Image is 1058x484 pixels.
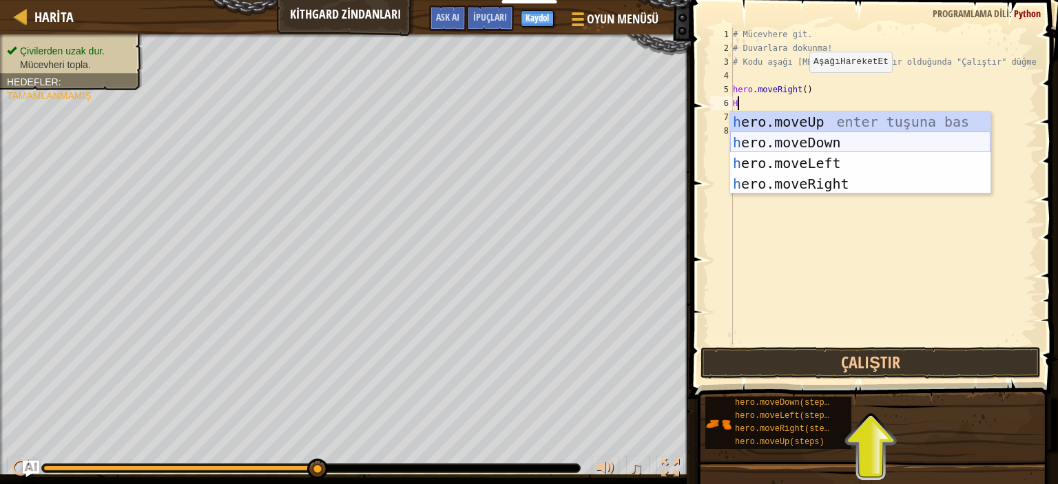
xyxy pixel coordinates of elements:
button: ♫ [626,456,650,484]
span: : [59,76,61,87]
button: Tam ekran değiştir [656,456,684,484]
div: 5 [710,83,733,96]
span: hero.moveDown(steps) [735,398,834,408]
button: Kaydol [521,10,554,27]
div: 4 [710,69,733,83]
span: hero.moveRight(steps) [735,424,839,434]
span: Programlama dili [933,7,1009,20]
span: hero.moveUp(steps) [735,437,824,447]
div: 3 [710,55,733,69]
div: 6 [710,96,733,110]
li: Çivilerden uzak dur. [7,44,132,58]
code: AşağıHareketEt [813,56,889,67]
div: 1 [710,28,733,41]
span: Mücevheri topla. [20,59,91,70]
span: Ask AI [436,10,459,23]
button: Ctrl + P: Pause [7,456,34,484]
span: Harita [34,8,74,26]
span: Tamamlanmamış [7,90,92,101]
span: Oyun Menüsü [587,10,658,28]
button: Sesi ayarla [592,456,619,484]
span: Python [1014,7,1041,20]
span: Çivilerden uzak dur. [20,45,105,56]
button: Çalıştır [701,347,1041,379]
li: Mücevheri topla. [7,58,132,72]
span: hero.moveLeft(steps) [735,411,834,421]
button: Oyun Menüsü [561,6,667,38]
div: 7 [710,110,733,124]
div: 2 [710,41,733,55]
span: ♫ [629,458,643,478]
div: 8 [710,124,733,138]
button: Ask AI [429,6,466,31]
span: : [1009,7,1014,20]
span: İpuçları [473,10,507,23]
span: Hedefler [7,76,59,87]
a: Harita [28,8,74,26]
button: Ask AI [23,461,39,477]
img: portrait.png [705,411,732,437]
